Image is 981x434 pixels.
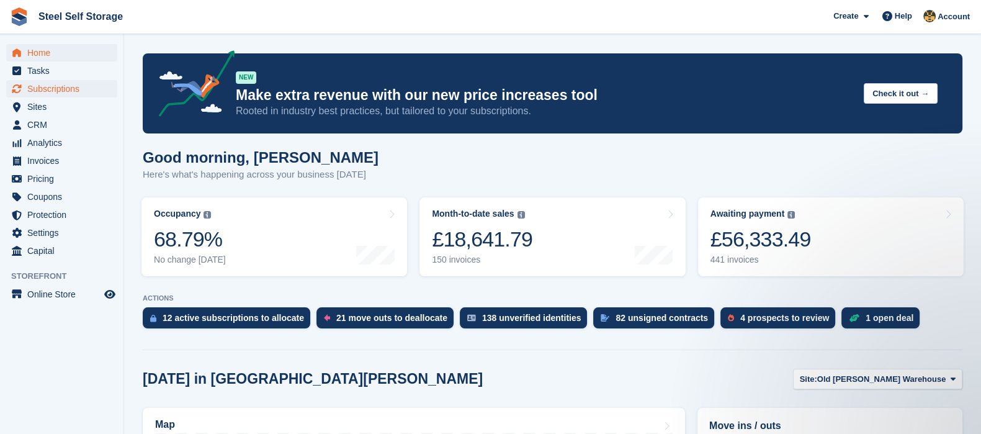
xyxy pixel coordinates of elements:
[163,313,304,323] div: 12 active subscriptions to allocate
[155,419,175,430] h2: Map
[6,62,117,79] a: menu
[467,314,476,322] img: verify_identity-adf6edd0f0f0b5bbfe63781bf79b02c33cf7c696d77639b501bdc392416b5a36.svg
[841,307,926,335] a: 1 open deal
[143,294,962,302] p: ACTIONS
[27,242,102,260] span: Capital
[419,197,685,276] a: Month-to-date sales £18,641.79 150 invoices
[27,98,102,115] span: Sites
[740,313,829,323] div: 4 prospects to review
[6,152,117,170] a: menu
[10,7,29,26] img: stora-icon-8386f47178a22dfd0bd8f6a31ec36ba5ce8667c1dd55bd0f319d3a0aa187defe.svg
[336,313,447,323] div: 21 move outs to deallocate
[432,227,532,252] div: £18,641.79
[938,11,970,23] span: Account
[27,80,102,97] span: Subscriptions
[6,286,117,303] a: menu
[895,10,912,22] span: Help
[27,152,102,170] span: Invoices
[793,369,962,389] button: Site: Old [PERSON_NAME] Warehouse
[34,6,128,27] a: Steel Self Storage
[143,371,483,387] h2: [DATE] in [GEOGRAPHIC_DATA][PERSON_NAME]
[154,209,200,219] div: Occupancy
[833,10,858,22] span: Create
[482,313,581,323] div: 138 unverified identities
[866,313,913,323] div: 1 open deal
[517,211,525,219] img: icon-info-grey-7440780725fd019a000dd9b08b2336e03edf1995a4989e88bcd33f0948082b44.svg
[6,242,117,260] a: menu
[236,86,854,104] p: Make extra revenue with our new price increases tool
[6,116,117,133] a: menu
[460,307,594,335] a: 138 unverified identities
[923,10,936,22] img: James Steel
[710,209,785,219] div: Awaiting payment
[6,98,117,115] a: menu
[11,270,123,283] span: Storefront
[154,227,226,252] div: 68.79%
[148,50,235,121] img: price-adjustments-announcement-icon-8257ccfd72463d97f412b2fc003d46551f7dbcb40ab6d574587a9cd5c0d94...
[204,211,211,219] img: icon-info-grey-7440780725fd019a000dd9b08b2336e03edf1995a4989e88bcd33f0948082b44.svg
[27,116,102,133] span: CRM
[27,44,102,61] span: Home
[27,134,102,151] span: Analytics
[800,373,817,386] span: Site:
[432,209,514,219] div: Month-to-date sales
[141,197,407,276] a: Occupancy 68.79% No change [DATE]
[849,314,859,322] img: deal-1b604bf984904fb50ccaf53a9ad4b4a5d6e5aea283cecdc64d6e3604feb123c2.svg
[102,287,117,302] a: Preview store
[593,307,720,335] a: 82 unsigned contracts
[236,71,256,84] div: NEW
[728,314,734,322] img: prospect-51fa495bee0391a8d652442698ab0144808aea92771e9ea1ae160a38d050c398.svg
[432,255,532,265] div: 150 invoices
[27,206,102,224] span: Protection
[864,83,938,104] button: Check it out →
[720,307,841,335] a: 4 prospects to review
[6,206,117,224] a: menu
[143,307,316,335] a: 12 active subscriptions to allocate
[27,170,102,188] span: Pricing
[698,197,964,276] a: Awaiting payment £56,333.49 441 invoices
[709,418,951,433] h2: Move ins / outs
[143,149,379,166] h1: Good morning, [PERSON_NAME]
[324,314,330,322] img: move_outs_to_deallocate_icon-f764333ba52eb49d3ac5e1228854f67142a1ed5810a6f6cc68b1a99e826820c5.svg
[616,313,708,323] div: 82 unsigned contracts
[154,255,226,265] div: No change [DATE]
[6,188,117,206] a: menu
[710,255,811,265] div: 441 invoices
[817,373,946,386] span: Old [PERSON_NAME] Warehouse
[710,227,811,252] div: £56,333.49
[6,44,117,61] a: menu
[150,314,156,322] img: active_subscription_to_allocate_icon-d502201f5373d7db506a760aba3b589e785aa758c864c3986d89f69b8ff3...
[6,224,117,242] a: menu
[6,80,117,97] a: menu
[27,224,102,242] span: Settings
[6,170,117,188] a: menu
[6,134,117,151] a: menu
[27,62,102,79] span: Tasks
[316,307,460,335] a: 21 move outs to deallocate
[27,286,102,303] span: Online Store
[236,104,854,118] p: Rooted in industry best practices, but tailored to your subscriptions.
[787,211,795,219] img: icon-info-grey-7440780725fd019a000dd9b08b2336e03edf1995a4989e88bcd33f0948082b44.svg
[27,188,102,206] span: Coupons
[143,168,379,182] p: Here's what's happening across your business [DATE]
[601,314,609,322] img: contract_signature_icon-13c848040528278c33f63329250d36e43548de30e8caae1d1a13099fd9432cc5.svg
